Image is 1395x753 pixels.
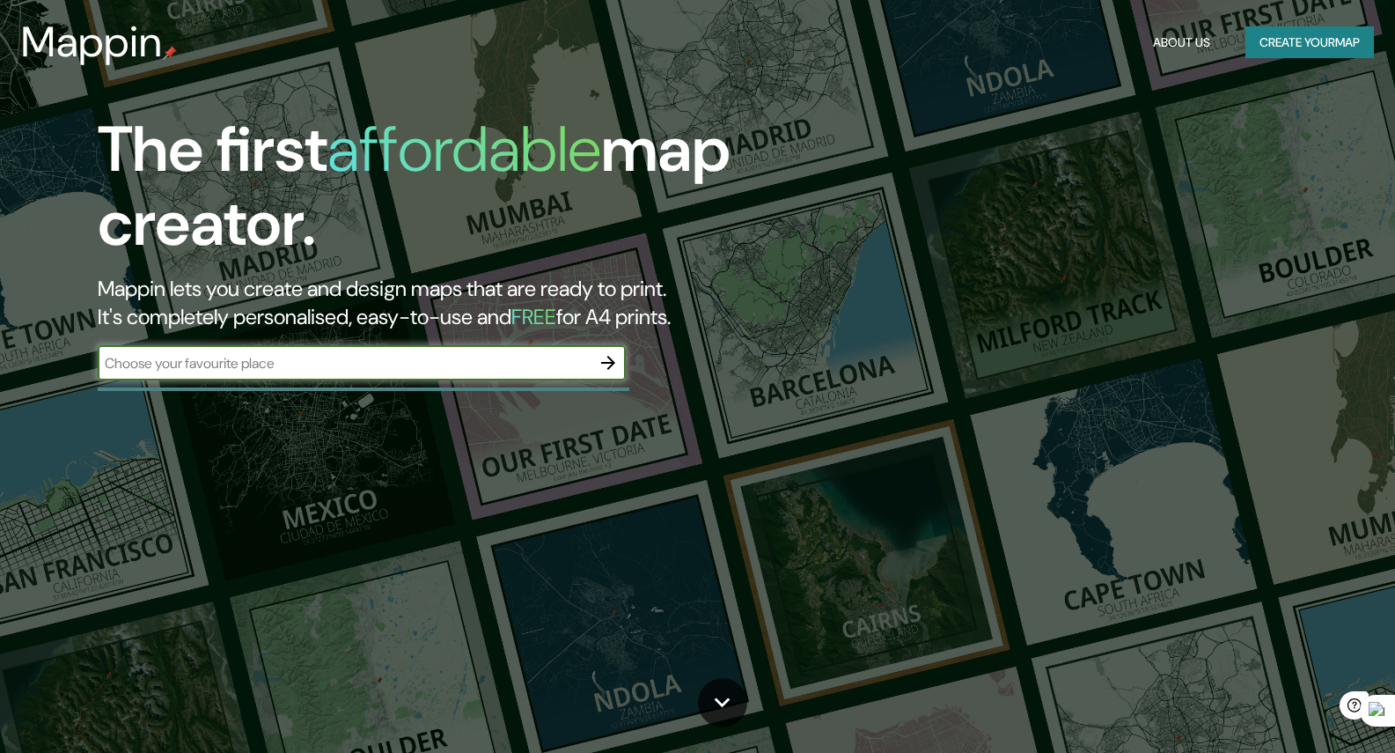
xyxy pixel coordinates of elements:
h1: affordable [327,108,601,190]
h1: The first map creator. [98,113,796,275]
button: About Us [1146,26,1217,59]
h2: Mappin lets you create and design maps that are ready to print. It's completely personalised, eas... [98,275,796,331]
img: mappin-pin [163,46,177,60]
h5: FREE [511,303,556,330]
input: Choose your favourite place [98,353,591,373]
h3: Mappin [21,18,163,67]
iframe: Help widget launcher [1238,684,1376,734]
button: Create yourmap [1245,26,1374,59]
